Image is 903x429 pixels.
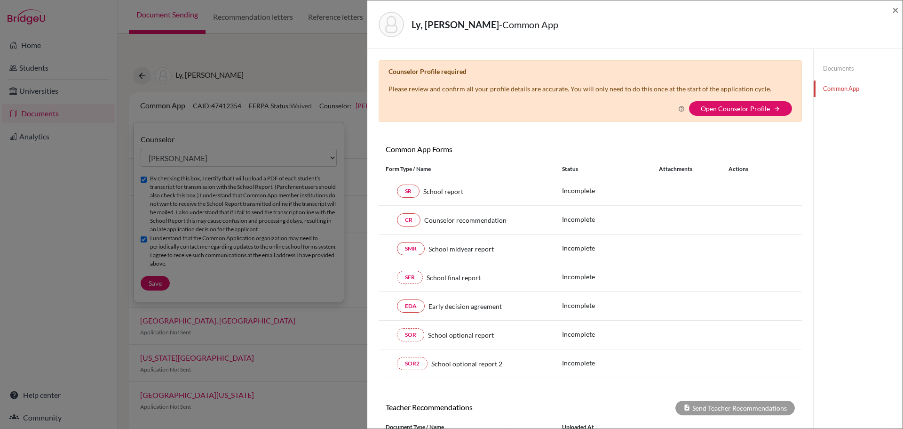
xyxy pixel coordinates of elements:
[427,273,481,283] span: School final report
[379,403,590,412] h6: Teacher Recommendations
[814,81,903,97] a: Common App
[675,401,795,415] div: Send Teacher Recommendations
[424,215,507,225] span: Counselor recommendation
[428,301,502,311] span: Early decision agreement
[428,244,494,254] span: School midyear report
[659,165,717,173] div: Attachments
[689,101,792,116] button: Open Counselor Profilearrow_forward
[397,357,428,370] a: SOR2
[379,165,555,173] div: Form Type / Name
[397,242,425,255] a: SMR
[562,300,659,310] p: Incomplete
[562,186,659,195] p: Incomplete
[562,329,659,339] p: Incomplete
[562,165,659,173] div: Status
[562,214,659,224] p: Incomplete
[379,145,590,154] h6: Common App Forms
[499,19,558,30] span: - Common App
[388,67,467,75] b: Counselor Profile required
[397,299,425,313] a: EDA
[701,105,770,113] a: Open Counselor Profile
[892,4,899,16] button: Close
[397,328,424,341] a: SOR
[397,213,420,227] a: CR
[388,84,771,94] p: Please review and confirm all your profile details are accurate. You will only need to do this on...
[562,243,659,253] p: Incomplete
[892,3,899,16] span: ×
[717,165,776,173] div: Actions
[397,271,423,284] a: SFR
[774,105,780,112] i: arrow_forward
[562,358,659,368] p: Incomplete
[428,330,494,340] span: School optional report
[431,359,502,369] span: School optional report 2
[397,185,420,198] a: SR
[412,19,499,30] strong: Ly, [PERSON_NAME]
[562,272,659,282] p: Incomplete
[814,60,903,77] a: Documents
[423,186,463,196] span: School report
